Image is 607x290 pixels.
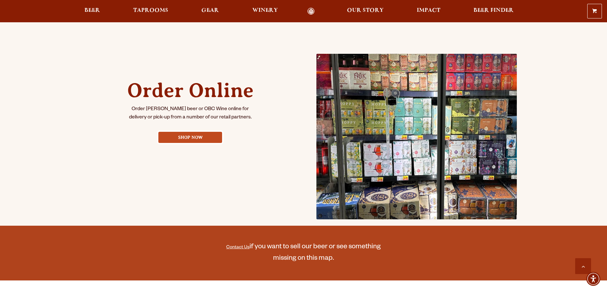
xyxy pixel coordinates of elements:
[473,8,514,13] span: Beer Finder
[469,8,518,15] a: Beer Finder
[133,8,168,13] span: Taprooms
[80,8,104,15] a: Beer
[126,105,254,122] p: Order [PERSON_NAME] beer or OBC Wine online for delivery or pick-up from a number of our retail p...
[226,245,249,250] a: Contact Us
[84,8,100,13] span: Beer
[417,8,440,13] span: Impact
[252,8,278,13] span: Winery
[216,242,391,265] p: if you want to sell our beer or see something missing on this map.
[158,132,222,143] a: Shop Now
[197,8,223,15] a: Gear
[248,8,282,15] a: Winery
[129,8,172,15] a: Taprooms
[343,8,388,15] a: Our Story
[316,54,517,220] img: beer_finder
[347,8,384,13] span: Our Story
[126,79,254,102] h2: Order Online
[413,8,444,15] a: Impact
[299,8,323,15] a: Odell Home
[201,8,219,13] span: Gear
[575,258,591,274] a: Scroll to top
[586,272,600,286] div: Accessibility Menu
